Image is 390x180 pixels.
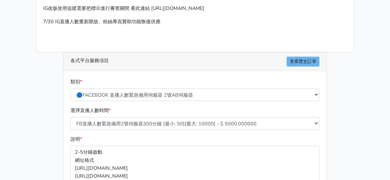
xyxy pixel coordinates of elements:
div: 各式平台服務項目 [64,53,326,71]
p: 7/30 IG直播人數重新開放、粉絲專頁贊助功能恢復供應 [43,18,347,26]
label: 類別 [70,78,82,86]
a: 查看歷史訂單 [287,57,320,67]
p: IG改版使用追蹤需要把標示進行審查關閉 看此連結 [URL][DOMAIN_NAME] [43,4,347,12]
label: 選擇直播人數時間 [70,107,111,114]
label: 說明 [70,135,82,143]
